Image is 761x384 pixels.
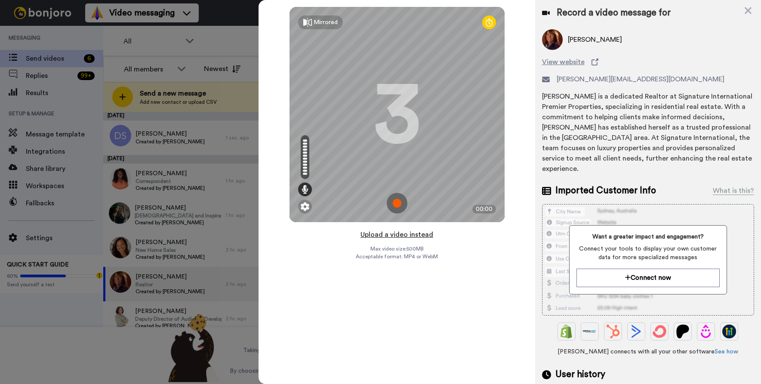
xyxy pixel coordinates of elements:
a: View website [542,57,754,67]
img: ic_record_start.svg [387,193,407,214]
span: User history [555,368,605,381]
button: Upload a video instead [358,229,436,240]
img: Ontraport [583,325,597,338]
img: Drip [699,325,713,338]
img: GoHighLevel [722,325,736,338]
span: Max video size: 500 MB [370,245,424,252]
span: Imported Customer Info [555,184,656,197]
a: See how [715,349,738,355]
div: [PERSON_NAME] is a dedicated Realtor at Signature International Premier Properties, specializing ... [542,91,754,174]
span: Want a greater impact and engagement? [576,232,720,241]
div: 3 [373,82,421,147]
div: 00:00 [472,205,496,214]
span: [PERSON_NAME] connects with all your other software [542,347,754,356]
span: Connect your tools to display your own customer data for more specialized messages [576,245,720,262]
img: ActiveCampaign [629,325,643,338]
span: [PERSON_NAME][EMAIL_ADDRESS][DOMAIN_NAME] [557,74,724,84]
img: Patreon [676,325,690,338]
span: Acceptable format: MP4 or WebM [356,253,438,260]
div: What is this? [713,186,754,196]
img: ConvertKit [653,325,666,338]
img: ic_gear.svg [301,202,309,211]
button: Connect now [576,269,720,287]
img: Hubspot [606,325,620,338]
span: View website [542,57,585,67]
img: Shopify [560,325,573,338]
